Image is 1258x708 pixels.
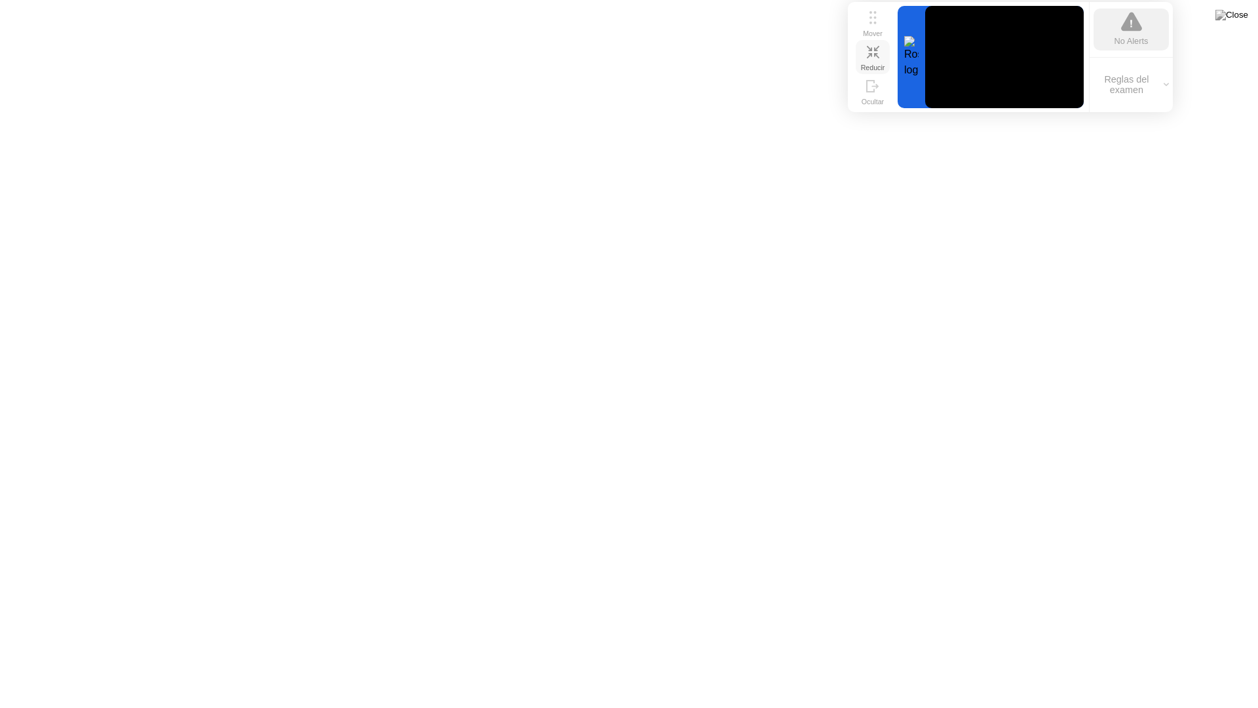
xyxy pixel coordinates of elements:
div: Ocultar [862,98,884,106]
img: Close [1215,10,1248,20]
div: Reducir [861,64,885,71]
button: Ocultar [856,74,890,108]
div: Mover [863,29,883,37]
button: Reducir [856,40,890,74]
div: No Alerts [1115,35,1149,47]
button: Mover [856,6,890,40]
button: Reglas del examen [1090,73,1173,96]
